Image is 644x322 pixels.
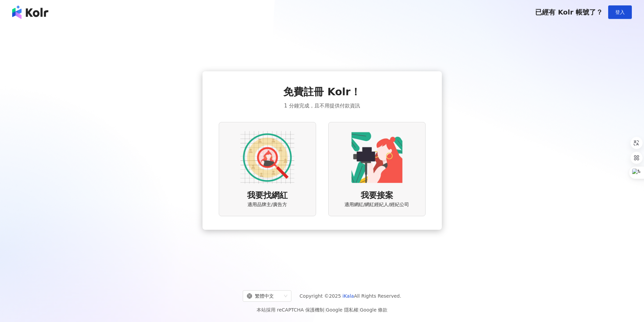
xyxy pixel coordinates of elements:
span: 本站採用 reCAPTCHA 保護機制 [257,306,387,314]
img: KOL identity option [350,130,404,184]
span: 已經有 Kolr 帳號了？ [535,8,603,16]
a: Google 條款 [360,307,387,313]
span: 我要接案 [361,190,393,201]
img: AD identity option [240,130,294,184]
a: iKala [342,293,354,299]
span: 我要找網紅 [247,190,288,201]
span: | [358,307,360,313]
span: 登入 [615,9,625,15]
span: | [324,307,326,313]
span: 免費註冊 Kolr！ [283,85,361,99]
span: 適用網紅/網紅經紀人/經紀公司 [344,201,409,208]
button: 登入 [608,5,632,19]
span: 適用品牌主/廣告方 [247,201,287,208]
img: logo [12,5,48,19]
span: Copyright © 2025 All Rights Reserved. [300,292,401,300]
a: Google 隱私權 [326,307,358,313]
div: 繁體中文 [247,291,281,301]
span: 1 分鐘完成，且不用提供付款資訊 [284,102,360,110]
